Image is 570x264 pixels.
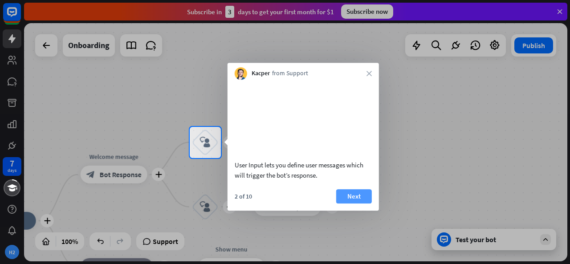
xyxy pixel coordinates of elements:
div: 2 of 10 [235,192,252,200]
button: Next [336,189,372,203]
i: close [366,71,372,76]
i: block_user_input [200,137,211,148]
span: from Support [272,69,308,78]
div: User Input lets you define user messages which will trigger the bot’s response. [235,160,372,180]
button: Open LiveChat chat widget [7,4,34,30]
span: Kacper [252,69,270,78]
